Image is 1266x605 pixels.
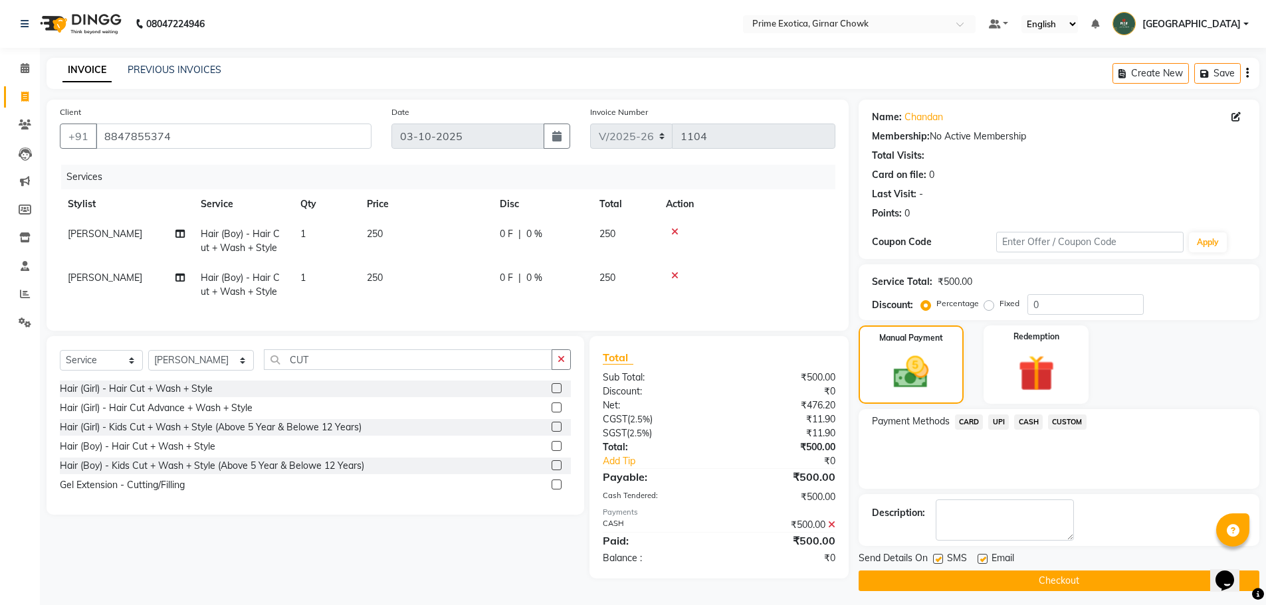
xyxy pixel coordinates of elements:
[996,232,1184,252] input: Enter Offer / Coupon Code
[719,440,845,454] div: ₹500.00
[60,189,193,219] th: Stylist
[872,414,950,428] span: Payment Methods
[60,124,97,149] button: +91
[593,469,719,485] div: Payable:
[593,440,719,454] div: Total:
[367,272,383,284] span: 250
[593,454,740,468] a: Add Tip
[61,165,845,189] div: Services
[859,570,1259,591] button: Checkout
[872,130,1246,143] div: No Active Membership
[719,426,845,440] div: ₹11.90
[872,298,913,312] div: Discount:
[719,398,845,412] div: ₹476.20
[518,227,521,241] span: |
[128,64,221,76] a: PREVIOUS INVOICES
[1210,552,1253,592] iframe: chat widget
[1189,232,1227,252] button: Apply
[947,551,967,568] span: SMS
[68,228,142,240] span: [PERSON_NAME]
[367,228,383,240] span: 250
[60,440,215,454] div: Hair (Boy) - Hair Cut + Wash + Style
[719,533,845,549] div: ₹500.00
[391,106,409,118] label: Date
[719,385,845,398] div: ₹0
[603,507,835,518] div: Payments
[590,106,648,118] label: Invoice Number
[599,272,615,284] span: 250
[872,506,925,520] div: Description:
[526,227,542,241] span: 0 %
[872,130,930,143] div: Membership:
[872,149,924,163] div: Total Visits:
[593,385,719,398] div: Discount:
[1013,331,1059,343] label: Redemption
[60,106,81,118] label: Client
[1112,12,1136,35] img: Chandrapur
[1007,351,1066,396] img: _gift.svg
[1048,414,1087,430] span: CUSTOM
[593,533,719,549] div: Paid:
[593,398,719,412] div: Net:
[859,551,928,568] span: Send Details On
[872,168,926,182] div: Card on file:
[872,110,902,124] div: Name:
[359,189,492,219] th: Price
[872,207,902,220] div: Points:
[1014,414,1043,430] span: CASH
[264,349,552,370] input: Search or Scan
[658,189,835,219] th: Action
[904,110,943,124] a: Chandan
[68,272,142,284] span: [PERSON_NAME]
[904,207,910,220] div: 0
[500,227,513,241] span: 0 F
[292,189,359,219] th: Qty
[883,352,940,392] img: _cash.svg
[879,332,943,344] label: Manual Payment
[593,371,719,385] div: Sub Total:
[719,412,845,426] div: ₹11.90
[872,275,932,289] div: Service Total:
[60,382,213,396] div: Hair (Girl) - Hair Cut + Wash + Style
[492,189,591,219] th: Disc
[60,401,253,415] div: Hair (Girl) - Hair Cut Advance + Wash + Style
[60,420,362,434] div: Hair (Girl) - Kids Cut + Wash + Style (Above 5 Year & Belowe 12 Years)
[919,187,923,201] div: -
[201,272,280,298] span: Hair (Boy) - Hair Cut + Wash + Style
[593,518,719,532] div: CASH
[872,235,997,249] div: Coupon Code
[62,58,112,82] a: INVOICE
[992,551,1014,568] span: Email
[201,228,280,254] span: Hair (Boy) - Hair Cut + Wash + Style
[300,272,306,284] span: 1
[146,5,205,43] b: 08047224946
[526,271,542,285] span: 0 %
[599,228,615,240] span: 250
[1000,298,1019,309] label: Fixed
[719,469,845,485] div: ₹500.00
[603,427,627,439] span: SGST
[719,371,845,385] div: ₹500.00
[740,454,845,468] div: ₹0
[719,518,845,532] div: ₹500.00
[929,168,934,182] div: 0
[1142,17,1241,31] span: [GEOGRAPHIC_DATA]
[936,298,979,309] label: Percentage
[593,551,719,565] div: Balance :
[938,275,972,289] div: ₹500.00
[629,428,649,438] span: 2.5%
[193,189,292,219] th: Service
[988,414,1009,430] span: UPI
[630,414,650,424] span: 2.5%
[872,187,916,201] div: Last Visit:
[603,413,627,425] span: CGST
[593,426,719,440] div: ( )
[1112,63,1189,84] button: Create New
[34,5,125,43] img: logo
[603,351,633,365] span: Total
[591,189,658,219] th: Total
[955,414,984,430] span: CARD
[300,228,306,240] span: 1
[593,412,719,426] div: ( )
[719,551,845,565] div: ₹0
